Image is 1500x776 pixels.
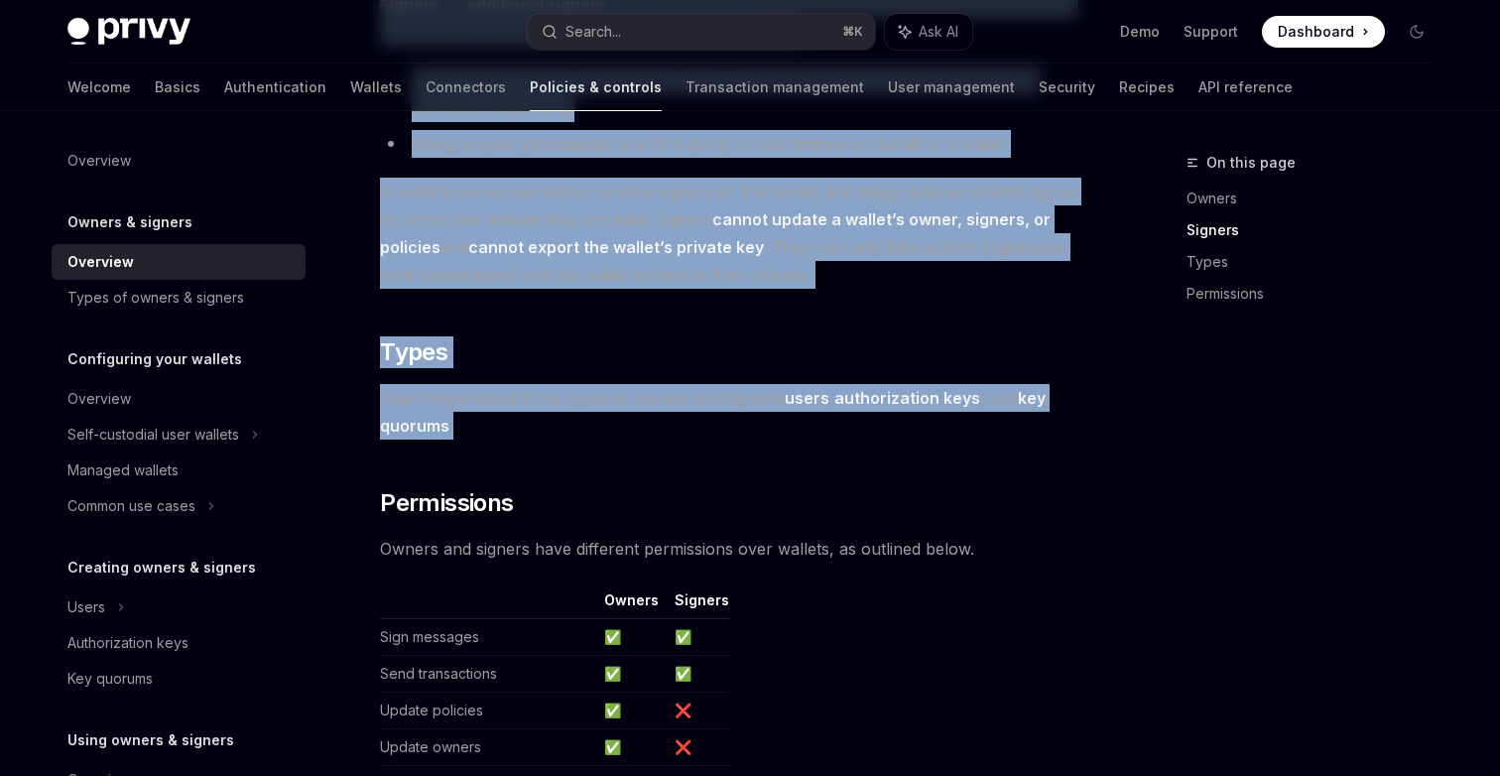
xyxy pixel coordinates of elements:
span: Owners and signers have different permissions over wallets, as outlined below. [380,535,1095,563]
span: Permissions [380,487,513,519]
a: Types [1187,246,1448,278]
div: Users [67,595,105,619]
td: Update policies [380,693,596,729]
a: authorization keys [834,388,980,409]
a: Connectors [426,64,506,111]
a: User management [888,64,1015,111]
h5: Creating owners & signers [67,556,256,580]
a: Support [1184,22,1238,42]
td: ❌ [667,693,729,729]
td: Sign messages [380,619,596,656]
div: Common use cases [67,494,195,518]
strong: users [785,388,829,408]
a: Owners [1187,183,1448,214]
a: Overview [52,381,306,417]
h5: Using owners & signers [67,728,234,752]
div: Managed wallets [67,458,179,482]
div: Overview [67,250,134,274]
a: Transaction management [686,64,864,111]
td: Update owners [380,729,596,766]
a: Managed wallets [52,453,306,488]
a: Types of owners & signers [52,280,306,316]
li: Giving scoped permissions to a third-party to take actions on behalf of a wallet [380,130,1095,158]
span: ⌘ K [842,24,863,40]
td: ✅ [596,693,667,729]
th: Signers [667,590,729,619]
th: Owners [596,590,667,619]
td: ✅ [596,729,667,766]
a: Permissions [1187,278,1448,310]
a: Welcome [67,64,131,111]
span: Learn more about three types of owners and signers: , , and . [380,384,1095,440]
span: A wallet’s owner can add or remove signers on the wallet, and assign policies to each signer to r... [380,178,1095,289]
div: Types of owners & signers [67,286,244,310]
span: Ask AI [919,22,958,42]
span: Dashboard [1278,22,1354,42]
h5: Configuring your wallets [67,347,242,371]
td: ✅ [596,656,667,693]
img: dark logo [67,18,190,46]
a: Demo [1120,22,1160,42]
a: Key quorums [52,661,306,697]
td: ✅ [667,656,729,693]
td: ✅ [667,619,729,656]
strong: cannot export the wallet’s private key [468,237,764,257]
strong: cannot update a wallet’s owner, signers, or policies [380,209,1051,257]
a: Overview [52,143,306,179]
div: Self-custodial user wallets [67,423,239,447]
span: Types [380,336,447,368]
strong: authorization keys [834,388,980,408]
span: On this page [1206,151,1296,175]
a: Authorization keys [52,625,306,661]
a: Dashboard [1262,16,1385,48]
a: Wallets [350,64,402,111]
a: Policies & controls [530,64,662,111]
div: Overview [67,149,131,173]
div: Search... [565,20,621,44]
div: Overview [67,387,131,411]
a: Basics [155,64,200,111]
a: Signers [1187,214,1448,246]
td: ❌ [667,729,729,766]
button: Toggle dark mode [1401,16,1433,48]
a: Security [1039,64,1095,111]
a: users [785,388,829,409]
a: Recipes [1119,64,1175,111]
button: Search...⌘K [528,14,875,50]
a: Overview [52,244,306,280]
a: Authentication [224,64,326,111]
td: ✅ [596,619,667,656]
h5: Owners & signers [67,210,192,234]
div: Authorization keys [67,631,188,655]
button: Ask AI [885,14,972,50]
a: API reference [1198,64,1293,111]
td: Send transactions [380,656,596,693]
div: Key quorums [67,667,153,691]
